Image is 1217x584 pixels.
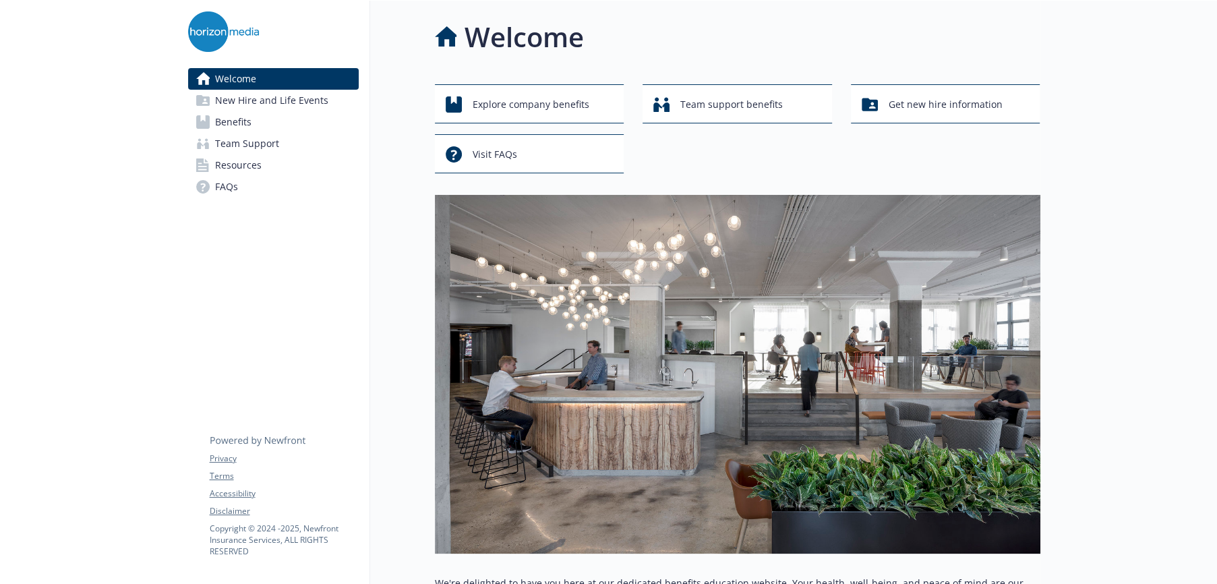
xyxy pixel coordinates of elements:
a: Welcome [188,68,359,90]
button: Get new hire information [851,84,1040,123]
span: Visit FAQs [473,142,517,167]
span: Get new hire information [889,92,1003,117]
button: Explore company benefits [435,84,624,123]
a: Accessibility [210,488,358,500]
span: FAQs [215,176,238,198]
span: Explore company benefits [473,92,589,117]
a: Resources [188,154,359,176]
a: New Hire and Life Events [188,90,359,111]
a: Disclaimer [210,505,358,517]
button: Visit FAQs [435,134,624,173]
span: Team support benefits [680,92,783,117]
a: Privacy [210,452,358,465]
a: Team Support [188,133,359,154]
a: FAQs [188,176,359,198]
a: Terms [210,470,358,482]
h1: Welcome [465,17,584,57]
span: Benefits [215,111,251,133]
button: Team support benefits [643,84,832,123]
span: Resources [215,154,262,176]
span: New Hire and Life Events [215,90,328,111]
a: Benefits [188,111,359,133]
span: Team Support [215,133,279,154]
span: Welcome [215,68,256,90]
img: overview page banner [435,195,1040,554]
p: Copyright © 2024 - 2025 , Newfront Insurance Services, ALL RIGHTS RESERVED [210,523,358,557]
